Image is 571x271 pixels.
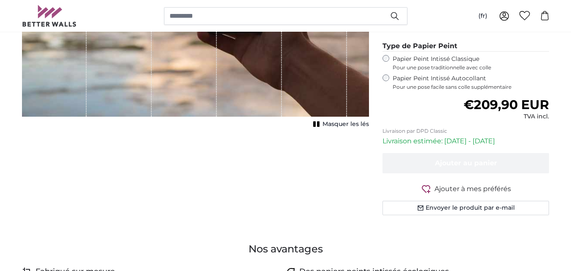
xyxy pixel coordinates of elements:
button: Masquer les lés [311,118,369,130]
span: Masquer les lés [322,120,369,129]
span: €209,90 EUR [464,97,549,112]
span: Pour une pose facile sans colle supplémentaire [393,84,549,90]
img: Betterwalls [22,5,77,27]
p: Livraison par DPD Classic [382,128,549,134]
button: Envoyer le produit par e-mail [382,201,549,215]
span: Pour une pose traditionnelle avec colle [393,64,549,71]
h3: Nos avantages [22,242,549,256]
p: Livraison estimée: [DATE] - [DATE] [382,136,549,146]
button: Ajouter au panier [382,153,549,173]
label: Papier Peint Intissé Autocollant [393,74,549,90]
legend: Type de Papier Peint [382,41,549,52]
div: TVA incl. [464,112,549,121]
label: Papier Peint Intissé Classique [393,55,549,71]
span: Ajouter à mes préférés [434,184,511,194]
span: Ajouter au panier [435,159,497,167]
button: (fr) [472,8,494,24]
button: Ajouter à mes préférés [382,183,549,194]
